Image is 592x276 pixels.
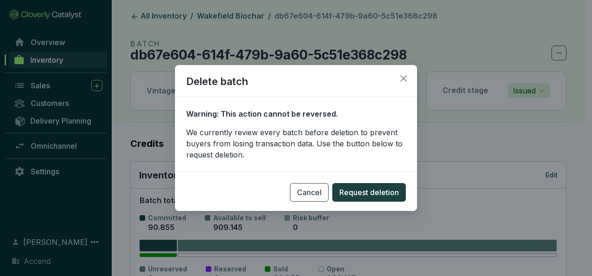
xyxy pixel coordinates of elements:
p: We currently review every batch before deletion to prevent buyers from losing transaction data. U... [186,127,406,160]
p: Warning: This action cannot be reversed. [186,108,406,119]
span: Close [396,74,411,83]
span: Cancel [297,187,322,198]
span: close [399,74,408,83]
h2: Delete batch [175,74,417,97]
button: Request deletion [332,183,406,202]
button: Cancel [290,183,329,202]
button: Close [396,71,411,86]
span: Request deletion [339,187,399,198]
